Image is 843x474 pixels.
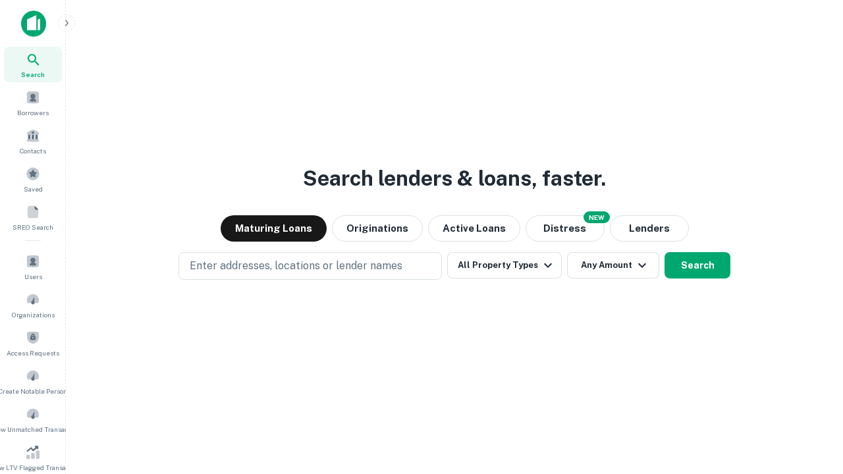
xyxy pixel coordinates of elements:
a: Create Notable Person [4,363,62,399]
div: NEW [584,211,610,223]
a: SREO Search [4,199,62,235]
button: Maturing Loans [221,215,327,242]
span: Search [21,69,45,80]
a: Search [4,47,62,82]
span: Saved [24,184,43,194]
button: Originations [332,215,423,242]
a: Access Requests [4,325,62,361]
a: Users [4,249,62,284]
img: capitalize-icon.png [21,11,46,37]
span: Access Requests [7,348,59,358]
span: Borrowers [17,107,49,118]
a: Review Unmatched Transactions [4,402,62,437]
iframe: Chat Widget [777,369,843,432]
button: Active Loans [428,215,520,242]
button: Lenders [610,215,689,242]
button: Search [665,252,730,278]
a: Contacts [4,123,62,159]
span: SREO Search [13,222,53,232]
h3: Search lenders & loans, faster. [303,163,606,194]
a: Saved [4,161,62,197]
a: Borrowers [4,85,62,120]
button: Any Amount [567,252,659,278]
button: Search distressed loans with lien and other non-mortgage details. [526,215,605,242]
button: Enter addresses, locations or lender names [178,252,442,280]
span: Organizations [12,309,55,320]
button: All Property Types [447,252,562,278]
span: Contacts [20,145,46,156]
p: Enter addresses, locations or lender names [190,258,402,274]
a: Organizations [4,287,62,323]
span: Users [24,271,42,282]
